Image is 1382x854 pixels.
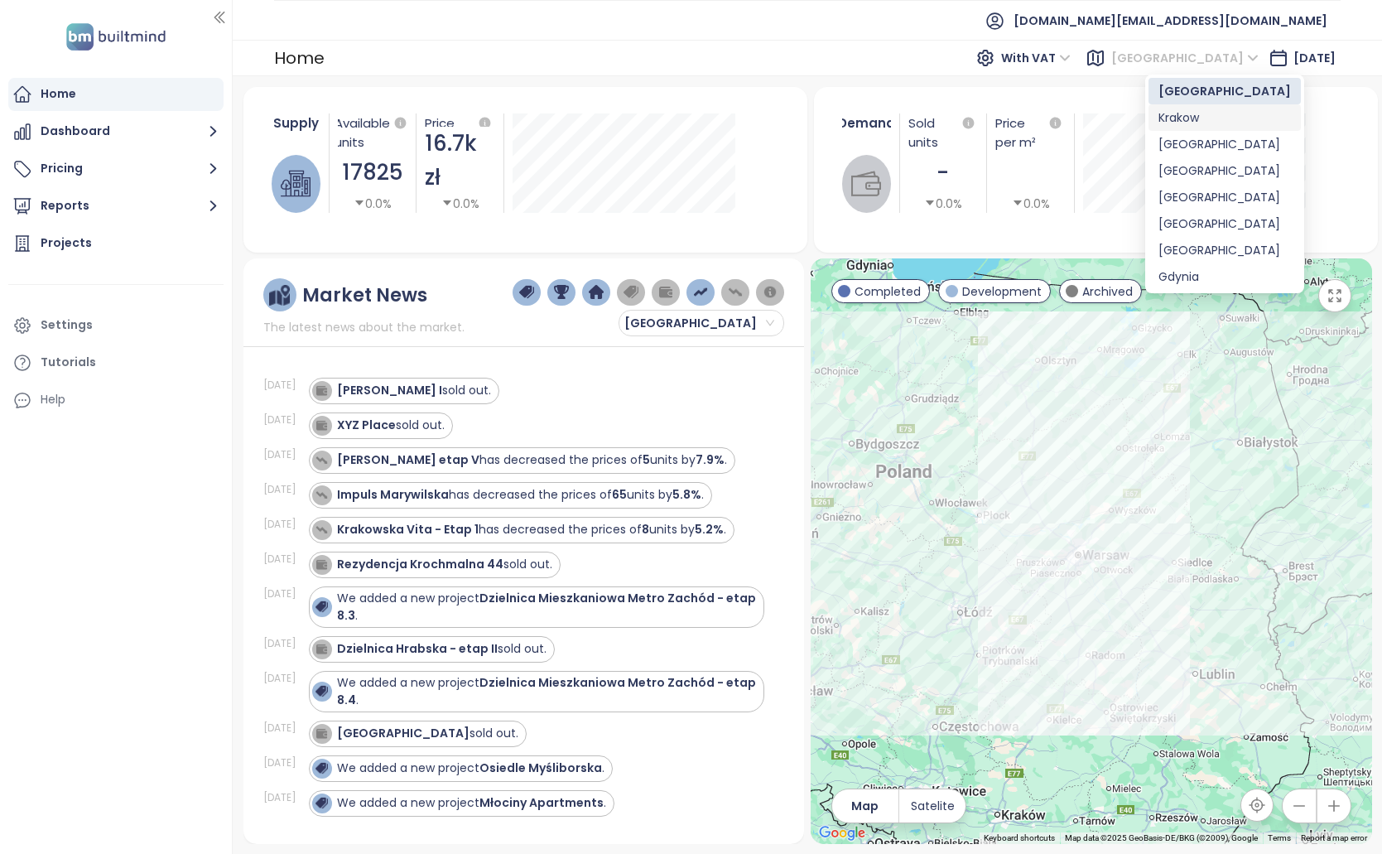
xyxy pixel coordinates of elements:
span: caret-down [441,197,453,209]
button: Map [832,789,898,823]
strong: 5.2% [695,521,724,538]
div: [DATE] [263,721,305,736]
img: home-dark-blue.png [589,285,604,300]
img: icon [315,762,327,774]
div: Poznań [1148,157,1301,184]
img: icon [315,601,327,612]
span: Map [851,797,879,815]
strong: 8 [642,521,649,538]
div: Warszawa [1148,78,1301,104]
div: [DATE] [263,378,305,393]
img: trophy-dark-blue.png [554,285,569,300]
span: With VAT [1001,46,1071,70]
strong: XYZ Place [337,417,396,433]
div: [DATE] [263,586,305,601]
div: Tutorials [41,352,96,373]
div: [DATE] [263,447,305,462]
a: Projects [8,227,224,260]
img: house [281,169,311,199]
div: 0.0% [924,195,962,213]
button: Satelite [899,789,965,823]
span: [DATE] [1293,50,1336,66]
div: Help [41,389,65,410]
div: [DATE] [263,636,305,651]
div: sold out. [337,725,518,742]
strong: 7.9% [696,451,725,468]
img: price-tag-grey.png [624,285,638,300]
div: Krakow [1158,109,1291,127]
strong: Dzielnica Mieszkaniowa Metro Zachód - etap 8.4 [337,674,756,708]
button: Pricing [8,152,224,186]
div: [GEOGRAPHIC_DATA] [1158,188,1291,206]
div: Katowice [1148,210,1301,237]
div: 17825 [338,156,408,190]
div: [GEOGRAPHIC_DATA] [1158,162,1291,180]
a: Settings [8,309,224,342]
div: Gdańsk [1148,131,1301,157]
img: Google [815,823,869,844]
div: has decreased the prices of units by . [337,521,726,538]
div: [DATE] [263,482,305,497]
strong: Dzielnica Hrabska - etap II [337,640,498,657]
span: Satelite [911,797,955,815]
span: The latest news about the market. [263,318,465,336]
div: Available units [338,113,408,152]
div: Supply [272,113,320,133]
img: ruler [269,285,290,306]
div: Gdynia [1148,263,1301,290]
img: information-circle.png [763,285,778,300]
div: sold out. [337,640,547,658]
img: price-decreases.png [728,285,743,300]
div: Demand [842,113,891,133]
div: Home [274,43,325,73]
div: sold out. [337,382,491,399]
div: We added a new project . [337,760,604,777]
div: We added a new project . [337,590,757,625]
span: caret-down [354,197,365,209]
span: Completed [855,282,921,301]
div: [DATE] [263,517,305,532]
span: Warszawa [1111,46,1259,70]
img: logo [61,20,171,54]
span: Warszawa [624,311,774,335]
strong: Dzielnica Mieszkaniowa Metro Zachód - etap 8.3 [337,590,756,624]
strong: 65 [612,486,627,503]
span: Archived [1082,282,1133,301]
div: [DATE] [263,755,305,770]
a: Terms (opens in new tab) [1268,833,1291,842]
div: We added a new project . [337,674,757,709]
strong: 5.8% [672,486,701,503]
div: Help [8,384,224,417]
a: Open this area in Google Maps (opens a new window) [815,823,869,844]
div: [GEOGRAPHIC_DATA] [1158,82,1291,100]
span: Development [962,282,1042,301]
div: [DATE] [263,671,305,686]
div: 0.0% [1012,195,1050,213]
div: [DATE] [263,413,305,427]
div: Home [41,84,76,104]
span: [DOMAIN_NAME][EMAIL_ADDRESS][DOMAIN_NAME] [1014,1,1327,41]
span: caret-down [924,197,936,209]
div: - [908,156,979,190]
a: Report a map error [1301,833,1367,842]
img: icon [315,558,327,570]
strong: 5 [643,451,650,468]
button: Keyboard shortcuts [984,832,1055,844]
div: has decreased the prices of units by . [337,451,727,469]
strong: Rezydencja Krochmalna 44 [337,556,503,572]
div: [DATE] [263,790,305,805]
div: Projects [41,233,92,253]
span: caret-down [1012,197,1023,209]
div: 0.0% [354,195,392,213]
div: [GEOGRAPHIC_DATA] [1158,241,1291,259]
button: Dashboard [8,115,224,148]
div: Price per m² [995,113,1066,152]
img: icon [315,384,327,396]
div: Market News [302,285,427,306]
div: Sold units [908,113,979,152]
div: has decreased the prices of units by . [337,486,704,504]
div: 0.0% [441,195,479,213]
strong: [PERSON_NAME] I [337,382,442,398]
a: Home [8,78,224,111]
img: wallet-dark-grey.png [658,285,673,300]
